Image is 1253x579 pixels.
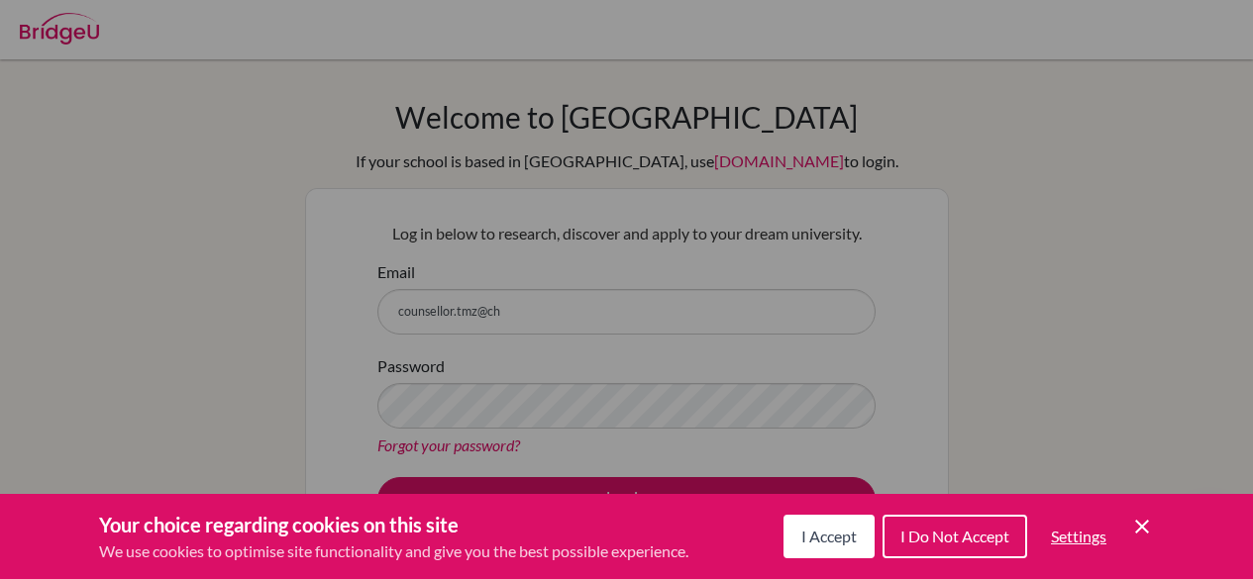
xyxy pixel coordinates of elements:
[99,510,688,539] h3: Your choice regarding cookies on this site
[1035,517,1122,556] button: Settings
[1130,515,1154,538] button: Save and close
[783,515,875,558] button: I Accept
[801,527,857,545] span: I Accept
[900,527,1009,545] span: I Do Not Accept
[883,515,1027,558] button: I Do Not Accept
[99,539,688,563] p: We use cookies to optimise site functionality and give you the best possible experience.
[1051,527,1106,545] span: Settings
